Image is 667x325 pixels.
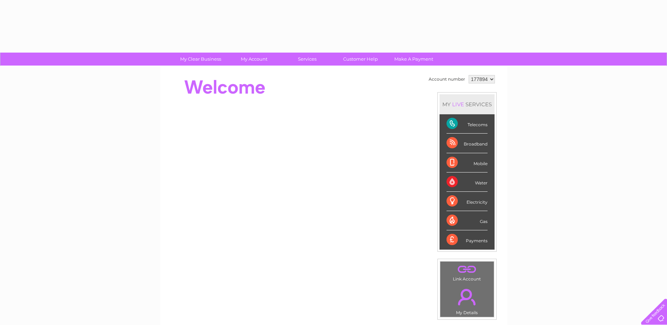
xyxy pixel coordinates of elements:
[172,53,230,66] a: My Clear Business
[447,172,488,192] div: Water
[447,114,488,134] div: Telecoms
[440,94,495,114] div: MY SERVICES
[447,134,488,153] div: Broadband
[385,53,443,66] a: Make A Payment
[332,53,389,66] a: Customer Help
[447,230,488,249] div: Payments
[440,283,494,317] td: My Details
[427,73,467,85] td: Account number
[447,211,488,230] div: Gas
[447,192,488,211] div: Electricity
[447,153,488,172] div: Mobile
[225,53,283,66] a: My Account
[442,285,492,309] a: .
[440,261,494,283] td: Link Account
[442,263,492,276] a: .
[451,101,465,108] div: LIVE
[278,53,336,66] a: Services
